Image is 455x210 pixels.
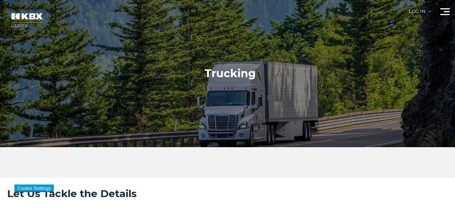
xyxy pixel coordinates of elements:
img: kbx logo [5,7,49,33]
img: arrow [428,11,431,12]
button: Cookie Settings [14,185,54,192]
h1: Trucking [205,66,256,81]
h2: Let Us Tackle the Details [7,187,448,200]
div: Log in [409,9,431,19]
